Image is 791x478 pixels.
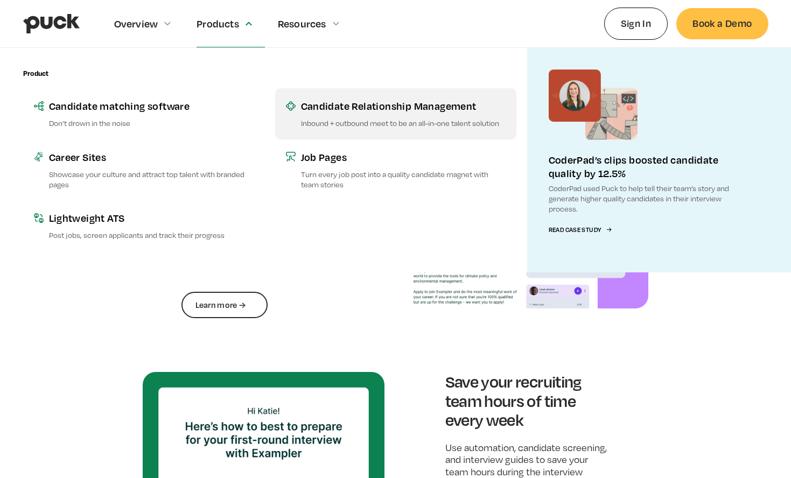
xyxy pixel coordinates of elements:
div: Career Sites [49,150,254,164]
a: Lightweight ATSPost jobs, screen applicants and track their progress [23,200,264,251]
div: Job Pages [301,150,506,164]
div: Candidate matching software [49,99,254,113]
p: Showcase your culture and attract top talent with branded pages [49,169,254,189]
a: Job PagesTurn every job post into a quality candidate magnet with team stories [275,139,516,200]
p: Turn every job post into a quality candidate magnet with team stories [301,169,506,189]
a: Candidate Relationship ManagementInbound + outbound meet to be an all-in-one talent solution [275,88,516,139]
a: Career SitesShowcase your culture and attract top talent with branded pages [23,139,264,200]
div: Overview [114,18,158,30]
div: Read Case Study [549,227,601,234]
p: Inbound + outbound meet to be an all-in-one talent solution [301,118,506,128]
div: Products [197,18,239,30]
a: Candidate matching softwareDon’t drown in the noise [23,88,264,139]
p: Don’t drown in the noise [49,118,254,128]
a: Learn more → [181,292,268,319]
div: Product [23,69,48,78]
a: CoderPad’s clips boosted candidate quality by 12.5%CoderPad used Puck to help tell their team’s s... [527,48,768,272]
a: Book a Demo [676,8,768,39]
div: CoderPad’s clips boosted candidate quality by 12.5% [549,153,747,180]
a: Sign In [604,8,668,39]
p: Post jobs, screen applicants and track their progress [49,230,254,240]
p: CoderPad used Puck to help tell their team’s story and generate higher quality candidates in thei... [549,183,747,214]
div: Resources [278,18,326,30]
div: Candidate Relationship Management [301,99,506,113]
div: Lightweight ATS [49,211,254,224]
h3: Save your recruiting team hours of time every week [445,372,610,429]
